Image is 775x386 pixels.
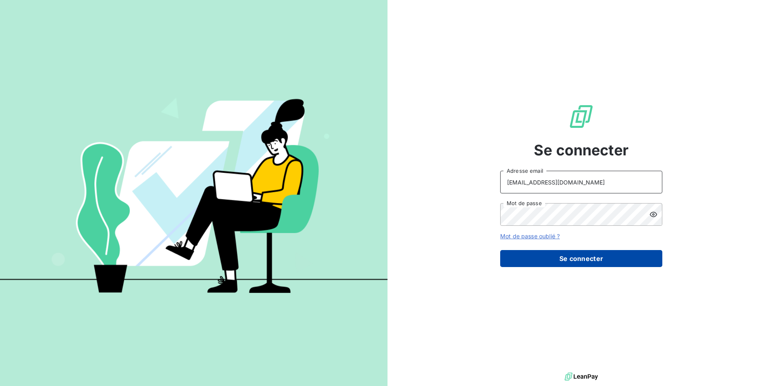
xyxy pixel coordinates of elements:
[500,171,662,193] input: placeholder
[565,371,598,383] img: logo
[534,139,629,161] span: Se connecter
[568,104,594,129] img: Logo LeanPay
[500,250,662,267] button: Se connecter
[500,233,560,240] a: Mot de passe oublié ?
